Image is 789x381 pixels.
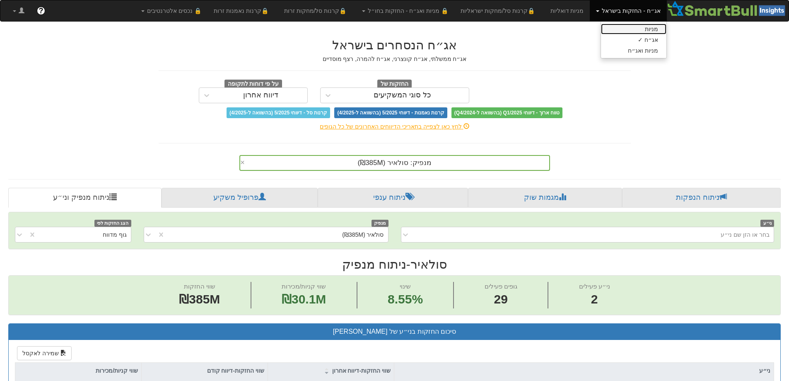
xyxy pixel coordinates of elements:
div: גוף מדווח [103,231,127,239]
div: לחץ כאן לצפייה בתאריכי הדיווחים האחרונים של כל הגופים [152,122,637,131]
div: שווי החזקות-דיווח אחרון [268,363,394,379]
h3: סיכום החזקות בני״ע של [PERSON_NAME] [15,328,774,335]
h2: אג״ח הנסחרים בישראל [159,38,631,52]
button: שמירה לאקסל [17,346,72,360]
span: קרנות נאמנות - דיווחי 5/2025 (בהשוואה ל-4/2025) [334,107,447,118]
h5: אג״ח ממשלתי, אג״ח קונצרני, אג״ח להמרה, רצף מוסדיים [159,56,631,62]
a: 🔒 מניות ואג״ח - החזקות בחו״ל [356,0,454,21]
a: אג״ח - החזקות בישראל [590,0,666,21]
span: על פי דוחות לתקופה [224,80,282,89]
div: סולאיר (₪385M) [342,231,384,239]
span: 29 [485,291,517,308]
span: מנפיק: ‏סולאיר ‎(₪385M)‎ [357,159,431,167]
div: שווי החזקות-דיווח קודם [142,363,268,379]
span: ני״ע פעילים [579,283,610,290]
span: 2 [579,291,610,308]
span: טווח ארוך - דיווחי Q1/2025 (בהשוואה ל-Q4/2024) [451,107,562,118]
span: שווי החזקות [184,283,215,290]
span: ₪30.1M [282,292,326,306]
a: מניות ואג״ח [601,45,666,56]
span: שווי קניות/מכירות [282,283,326,290]
h2: סולאיר - ניתוח מנפיק [8,257,781,271]
div: ני״ע [394,363,774,379]
a: 🔒 נכסים אלטרנטיבים [135,0,208,21]
a: מגמות שוק [468,188,622,208]
a: מניות דואליות [544,0,590,21]
a: 🔒קרנות סל/מחקות ישראליות [454,0,544,21]
div: דיווח אחרון [243,91,278,99]
span: ? [39,7,43,15]
a: מניות [601,24,666,34]
div: כל סוגי המשקיעים [374,91,431,99]
a: ניתוח מנפיק וני״ע [8,188,162,208]
span: מנפיק [372,220,388,227]
div: שווי קניות/מכירות [15,363,141,379]
ul: אג״ח - החזקות בישראל [601,21,667,58]
div: בחר או הזן שם ני״ע [721,231,770,239]
span: 8.55% [388,291,423,308]
a: פרופיל משקיע [162,188,317,208]
a: אג״ח ✓ [601,34,666,45]
a: ? [31,0,51,21]
span: Clear value [240,156,247,170]
a: ניתוח ענפי [318,188,468,208]
span: החזקות של [377,80,412,89]
span: שינוי [400,283,411,290]
a: 🔒קרנות נאמנות זרות [208,0,278,21]
span: גופים פעילים [485,283,517,290]
span: הצג החזקות לפי [94,220,131,227]
span: ₪385M [179,292,220,306]
span: × [240,159,245,166]
img: Smartbull [667,0,789,17]
span: ני״ע [760,220,774,227]
a: 🔒קרנות סל/מחקות זרות [278,0,356,21]
span: קרנות סל - דיווחי 5/2025 (בהשוואה ל-4/2025) [227,107,330,118]
a: ניתוח הנפקות [622,188,781,208]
